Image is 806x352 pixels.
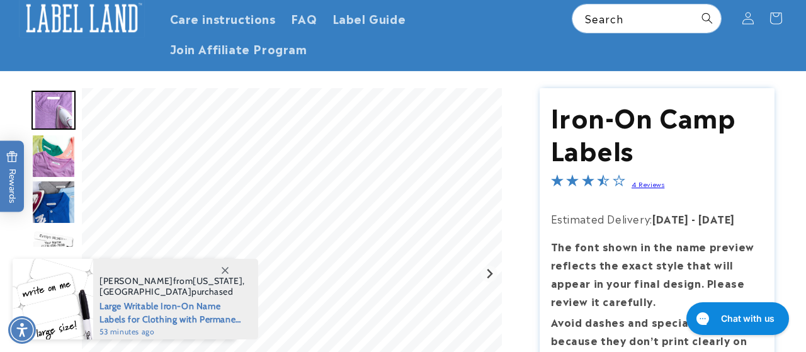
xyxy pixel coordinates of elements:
[332,11,406,25] span: Label Guide
[551,176,625,191] span: 3.5-star overall rating
[6,150,18,203] span: Rewards
[31,226,76,270] img: Iron-on name labels with an iron
[693,4,721,32] button: Search
[31,88,76,132] div: Go to slide 1
[283,3,325,33] a: FAQ
[170,11,276,25] span: Care instructions
[551,99,764,165] h1: Iron-On Camp Labels
[8,316,36,344] div: Accessibility Menu
[31,226,76,270] div: Go to slide 4
[31,91,76,130] img: Iron on name label being ironed to shirt
[99,276,245,297] span: from , purchased
[698,211,735,226] strong: [DATE]
[691,211,696,226] strong: -
[31,180,76,224] img: Iron on name labels ironed to shirt collar
[325,3,414,33] a: Label Guide
[99,275,173,287] span: [PERSON_NAME]
[193,275,242,287] span: [US_STATE]
[551,210,764,228] p: Estimated Delivery:
[481,266,498,283] button: Next slide
[99,286,191,297] span: [GEOGRAPHIC_DATA]
[652,211,689,226] strong: [DATE]
[31,180,76,224] div: Go to slide 3
[291,11,317,25] span: FAQ
[99,297,245,326] span: Large Writable Iron-On Name Labels for Clothing with Permanent Laundry Marker
[162,3,283,33] a: Care instructions
[680,298,793,339] iframe: Gorgias live chat messenger
[170,41,307,55] span: Join Affiliate Program
[31,134,76,178] div: Go to slide 2
[99,326,245,338] span: 53 minutes ago
[551,239,754,308] strong: The font shown in the name preview reflects the exact style that will appear in your final design...
[31,134,76,178] img: Iron on name tags ironed to a t-shirt
[632,179,664,188] a: 4 Reviews - open in a new tab
[162,33,315,63] a: Join Affiliate Program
